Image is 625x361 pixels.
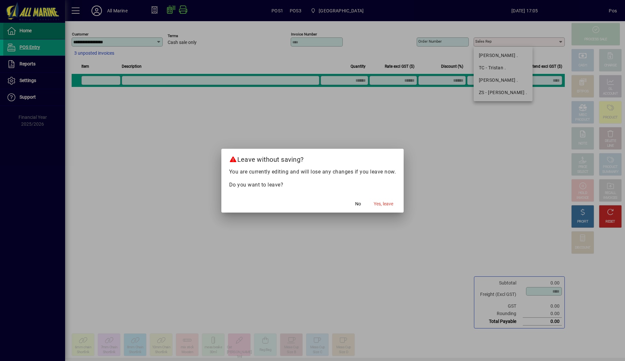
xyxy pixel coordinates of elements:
[229,181,396,189] p: Do you want to leave?
[371,198,396,210] button: Yes, leave
[374,201,393,207] span: Yes, leave
[229,168,396,176] p: You are currently editing and will lose any changes if you leave now.
[221,149,404,168] h2: Leave without saving?
[355,201,361,207] span: No
[348,198,368,210] button: No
